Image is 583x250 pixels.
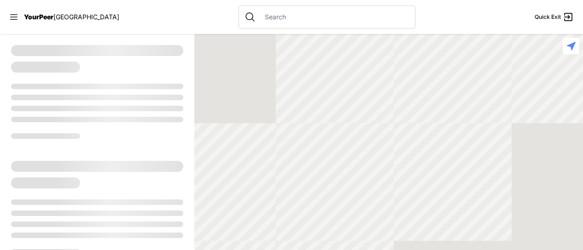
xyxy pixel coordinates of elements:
input: Search [259,12,409,22]
a: YourPeer[GEOGRAPHIC_DATA] [24,14,119,20]
span: Quick Exit [535,13,561,21]
a: Quick Exit [535,11,574,23]
span: YourPeer [24,13,53,21]
span: [GEOGRAPHIC_DATA] [53,13,119,21]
